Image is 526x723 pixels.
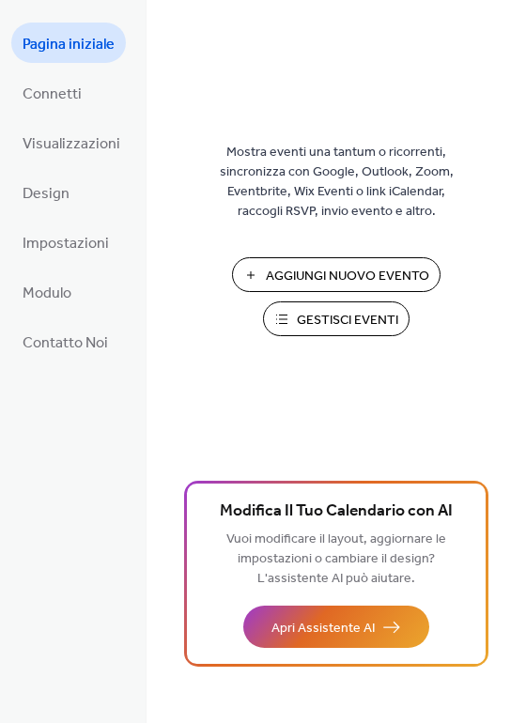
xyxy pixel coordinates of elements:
span: Modifica Il Tuo Calendario con AI [220,499,453,525]
a: Visualizzazioni [11,122,131,162]
a: Modulo [11,271,83,312]
span: Design [23,179,70,208]
span: Vuoi modificare il layout, aggiornare le impostazioni o cambiare il design? L'assistente AI può a... [226,527,446,592]
a: Contatto Noi [11,321,119,361]
button: Gestisci Eventi [263,301,410,336]
span: Modulo [23,279,71,308]
a: Connetti [11,72,93,113]
span: Impostazioni [23,229,109,258]
span: Pagina iniziale [23,30,115,59]
span: Apri Assistente AI [271,619,375,638]
span: Visualizzazioni [23,130,120,159]
span: Aggiungi Nuovo Evento [266,267,429,286]
span: Gestisci Eventi [297,311,398,331]
button: Apri Assistente AI [243,606,429,648]
span: Contatto Noi [23,329,108,358]
button: Aggiungi Nuovo Evento [232,257,441,292]
a: Impostazioni [11,222,120,262]
span: Mostra eventi una tantum o ricorrenti, sincronizza con Google, Outlook, Zoom, Eventbrite, Wix Eve... [209,143,463,222]
a: Design [11,172,81,212]
a: Pagina iniziale [11,23,126,63]
span: Connetti [23,80,82,109]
